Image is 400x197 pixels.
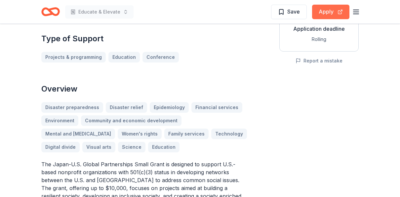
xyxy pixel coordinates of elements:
[41,84,248,94] h2: Overview
[285,25,353,33] div: Application deadline
[41,33,248,44] h2: Type of Support
[271,5,307,19] button: Save
[41,52,106,62] a: Projects & programming
[142,52,179,62] a: Conference
[287,7,300,16] span: Save
[296,57,342,65] button: Report a mistake
[108,52,140,62] a: Education
[78,8,120,16] span: Educate & Elevate
[285,35,353,43] div: Rolling
[65,5,134,19] button: Educate & Elevate
[41,4,60,20] a: Home
[312,5,349,19] button: Apply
